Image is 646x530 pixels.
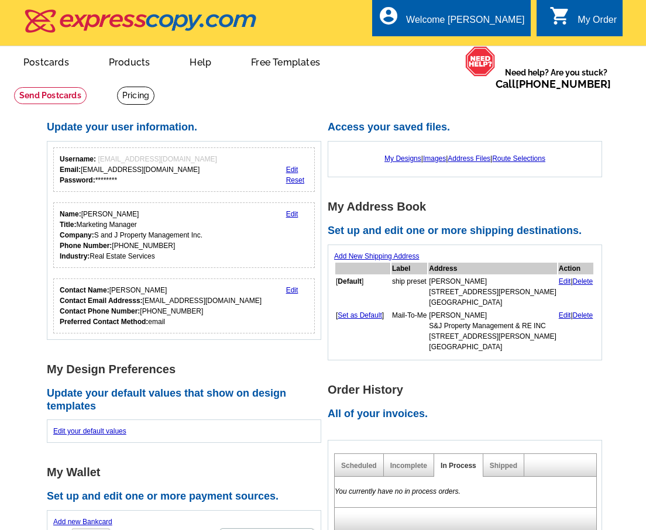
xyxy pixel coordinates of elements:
[53,427,126,435] a: Edit your default values
[90,47,169,75] a: Products
[448,154,490,163] a: Address Files
[558,309,594,353] td: |
[98,155,217,163] span: [EMAIL_ADDRESS][DOMAIN_NAME]
[496,67,617,90] span: Need help? Are you stuck?
[60,318,148,326] strong: Preferred Contact Method:
[341,462,377,470] a: Scheduled
[428,263,556,274] th: Address
[391,263,427,274] th: Label
[423,154,446,163] a: Images
[428,309,556,353] td: [PERSON_NAME] S&J Property Management & RE INC [STREET_ADDRESS][PERSON_NAME] [GEOGRAPHIC_DATA]
[334,147,596,170] div: | | |
[490,462,517,470] a: Shipped
[328,225,609,238] h2: Set up and edit one or more shipping destinations.
[328,384,609,396] h1: Order History
[53,278,315,333] div: Who should we contact regarding order issues?
[47,490,328,503] h2: Set up and edit one or more payment sources.
[335,309,390,353] td: [ ]
[391,309,427,353] td: Mail-To-Me
[60,209,202,261] div: [PERSON_NAME] Marketing Manager S and J Property Management Inc. [PHONE_NUMBER] Real Estate Services
[391,276,427,308] td: ship preset
[578,15,617,31] div: My Order
[465,46,496,77] img: help
[60,210,81,218] strong: Name:
[428,276,556,308] td: [PERSON_NAME] [STREET_ADDRESS][PERSON_NAME] [GEOGRAPHIC_DATA]
[549,5,571,26] i: shopping_cart
[286,286,298,294] a: Edit
[338,311,382,319] a: Set as Default
[390,462,427,470] a: Incomplete
[516,78,611,90] a: [PHONE_NUMBER]
[286,166,298,174] a: Edit
[286,176,304,184] a: Reset
[5,47,88,75] a: Postcards
[60,285,262,327] div: [PERSON_NAME] [EMAIL_ADDRESS][DOMAIN_NAME] [PHONE_NUMBER] email
[47,466,328,479] h1: My Wallet
[60,155,96,163] strong: Username:
[60,221,76,229] strong: Title:
[334,252,419,260] a: Add New Shipping Address
[558,263,594,274] th: Action
[171,47,230,75] a: Help
[232,47,339,75] a: Free Templates
[549,13,617,27] a: shopping_cart My Order
[559,277,571,285] a: Edit
[60,297,143,305] strong: Contact Email Addresss:
[47,121,328,134] h2: Update your user information.
[384,154,421,163] a: My Designs
[53,202,315,268] div: Your personal details.
[335,276,390,308] td: [ ]
[441,462,476,470] a: In Process
[335,487,461,495] em: You currently have no in process orders.
[60,252,90,260] strong: Industry:
[378,5,399,26] i: account_circle
[558,276,594,308] td: |
[47,363,328,376] h1: My Design Preferences
[492,154,545,163] a: Route Selections
[60,166,81,174] strong: Email:
[338,277,362,285] b: Default
[328,121,609,134] h2: Access your saved files.
[559,311,571,319] a: Edit
[573,311,593,319] a: Delete
[60,231,94,239] strong: Company:
[328,201,609,213] h1: My Address Book
[496,78,611,90] span: Call
[60,307,140,315] strong: Contact Phone Number:
[60,242,112,250] strong: Phone Number:
[406,15,524,31] div: Welcome [PERSON_NAME]
[286,210,298,218] a: Edit
[573,277,593,285] a: Delete
[47,387,328,412] h2: Update your default values that show on design templates
[328,408,609,421] h2: All of your invoices.
[53,147,315,192] div: Your login information.
[60,176,95,184] strong: Password:
[60,286,109,294] strong: Contact Name:
[53,518,112,526] a: Add new Bankcard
